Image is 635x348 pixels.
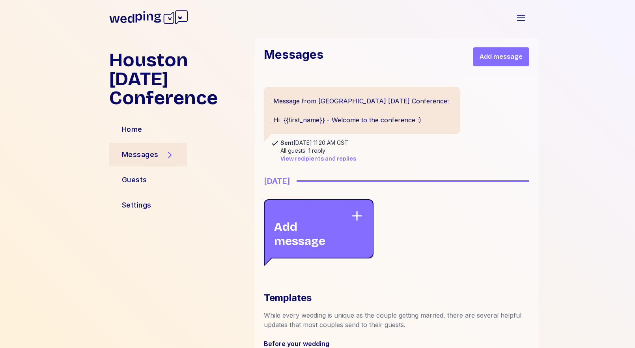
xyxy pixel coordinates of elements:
div: Add message [274,210,351,248]
h1: Messages [264,47,323,66]
span: Sent [280,139,293,146]
div: Templates [264,292,538,304]
span: Add message [480,52,523,62]
button: View recipients and replies [280,155,356,163]
div: All guests [280,147,305,155]
h1: Houston [DATE] Conference [109,51,248,107]
div: [DATE] 11:20 AM CST [280,139,356,147]
div: Message from [GEOGRAPHIC_DATA] [DATE] Conference: Hi {{first_name}} - Welcome to the conference :) [264,87,460,134]
div: [DATE] [264,176,290,187]
button: Add message [473,47,529,66]
div: Settings [122,200,151,211]
div: Messages [122,149,159,160]
div: 1 reply [308,147,325,155]
div: Guests [122,174,147,185]
div: Home [122,124,142,135]
div: While every wedding is unique as the couple getting married, there are several helpful updates th... [264,311,538,329]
